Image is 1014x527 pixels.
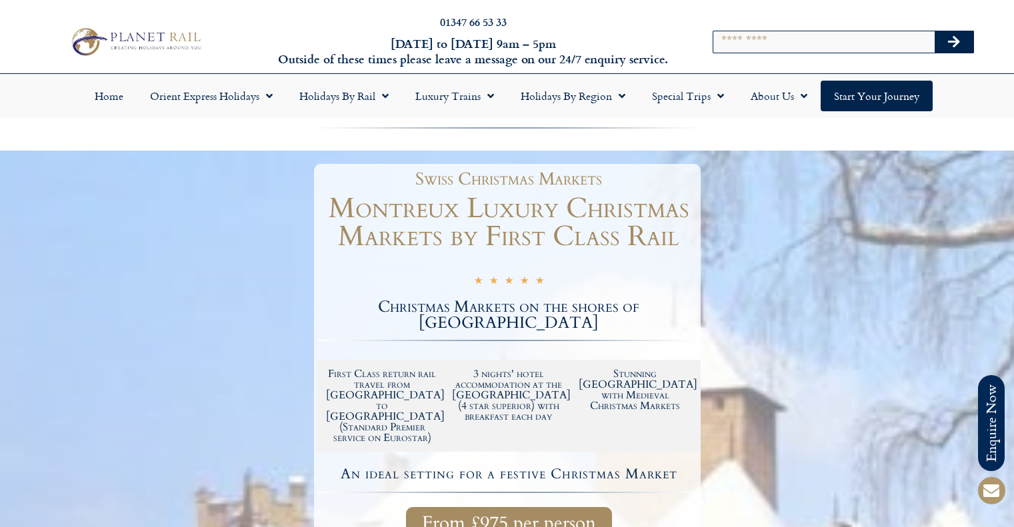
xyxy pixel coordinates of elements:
[317,195,701,251] h1: Montreux Luxury Christmas Markets by First Class Rail
[639,81,737,111] a: Special Trips
[319,467,699,481] h4: An ideal setting for a festive Christmas Market
[474,272,544,290] div: 5/5
[507,81,639,111] a: Holidays by Region
[7,81,1007,111] nav: Menu
[737,81,821,111] a: About Us
[137,81,286,111] a: Orient Express Holidays
[474,274,483,290] i: ★
[317,299,701,331] h2: Christmas Markets on the shores of [GEOGRAPHIC_DATA]
[579,368,692,411] h2: Stunning [GEOGRAPHIC_DATA] with Medieval Christmas Markets
[286,81,402,111] a: Holidays by Rail
[452,368,565,422] h2: 3 nights' hotel accommodation at the [GEOGRAPHIC_DATA] (4 star superior) with breakfast each day
[440,14,507,29] a: 01347 66 53 33
[81,81,137,111] a: Home
[520,274,529,290] i: ★
[821,81,933,111] a: Start your Journey
[324,171,694,188] h1: Swiss Christmas Markets
[489,274,498,290] i: ★
[505,274,513,290] i: ★
[535,274,544,290] i: ★
[326,368,439,443] h2: First Class return rail travel from [GEOGRAPHIC_DATA] to [GEOGRAPHIC_DATA] (Standard Premier serv...
[935,31,973,53] button: Search
[274,36,673,67] h6: [DATE] to [DATE] 9am – 5pm Outside of these times please leave a message on our 24/7 enquiry serv...
[402,81,507,111] a: Luxury Trains
[66,25,205,59] img: Planet Rail Train Holidays Logo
